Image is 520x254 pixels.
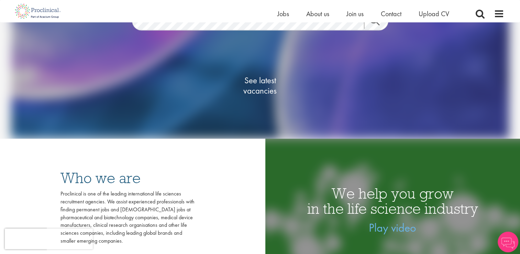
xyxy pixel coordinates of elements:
iframe: reCAPTCHA [5,229,93,249]
h3: Who we are [60,170,195,186]
img: Chatbot [498,232,518,252]
a: Upload CV [419,9,449,18]
a: Play video [369,220,416,235]
div: Proclinical is one of the leading international life sciences recruitment agencies. We assist exp... [60,190,195,245]
a: Contact [381,9,401,18]
a: About us [306,9,329,18]
a: See latestvacancies [226,47,295,123]
span: See latest vacancies [226,75,295,96]
a: Jobs [277,9,289,18]
a: Join us [346,9,364,18]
